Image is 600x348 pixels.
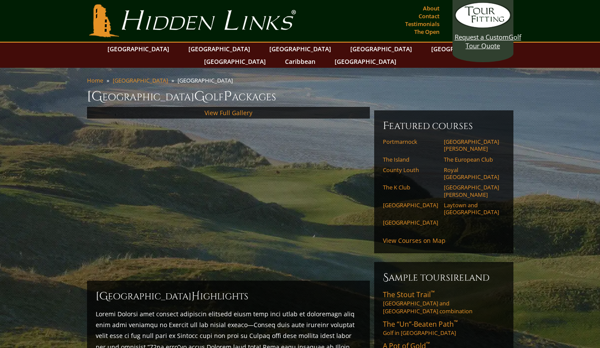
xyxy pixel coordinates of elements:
[281,55,320,68] a: Caribbean
[204,109,252,117] a: View Full Gallery
[412,26,442,38] a: The Open
[383,319,505,337] a: The “Un”-Beaten Path™Golf in [GEOGRAPHIC_DATA]
[113,76,168,84] a: [GEOGRAPHIC_DATA]
[383,138,438,145] a: Portmarnock
[427,43,497,55] a: [GEOGRAPHIC_DATA]
[383,236,446,245] a: View Courses on Map
[383,319,458,329] span: The “Un”-Beaten Path
[444,184,499,198] a: [GEOGRAPHIC_DATA][PERSON_NAME]
[426,340,430,348] sup: ™
[431,289,435,296] sup: ™
[444,138,499,152] a: [GEOGRAPHIC_DATA][PERSON_NAME]
[383,166,438,173] a: County Louth
[383,119,505,133] h6: Featured Courses
[403,18,442,30] a: Testimonials
[103,43,174,55] a: [GEOGRAPHIC_DATA]
[383,290,505,315] a: The Stout Trail™[GEOGRAPHIC_DATA] and [GEOGRAPHIC_DATA] combination
[444,156,499,163] a: The European Club
[194,88,205,105] span: G
[96,289,361,303] h2: [GEOGRAPHIC_DATA] ighlights
[444,202,499,216] a: Laytown and [GEOGRAPHIC_DATA]
[383,271,505,285] h6: Sample ToursIreland
[265,43,335,55] a: [GEOGRAPHIC_DATA]
[383,219,438,226] a: [GEOGRAPHIC_DATA]
[87,76,103,84] a: Home
[178,76,236,84] li: [GEOGRAPHIC_DATA]
[200,55,270,68] a: [GEOGRAPHIC_DATA]
[416,10,442,22] a: Contact
[455,2,511,50] a: Request a CustomGolf Tour Quote
[383,202,438,209] a: [GEOGRAPHIC_DATA]
[191,289,200,303] span: H
[87,88,513,105] h1: [GEOGRAPHIC_DATA] olf ackages
[184,43,255,55] a: [GEOGRAPHIC_DATA]
[454,318,458,326] sup: ™
[383,184,438,191] a: The K Club
[346,43,416,55] a: [GEOGRAPHIC_DATA]
[330,55,401,68] a: [GEOGRAPHIC_DATA]
[455,33,509,41] span: Request a Custom
[421,2,442,14] a: About
[383,156,438,163] a: The Island
[444,166,499,181] a: Royal [GEOGRAPHIC_DATA]
[224,88,232,105] span: P
[383,290,435,299] span: The Stout Trail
